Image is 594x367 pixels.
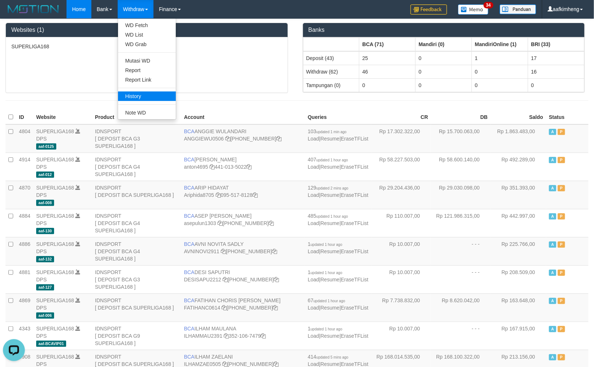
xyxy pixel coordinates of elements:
[36,241,74,247] a: SUPERLIGA168
[222,361,227,367] a: Copy ILHAMZAE0505 to clipboard
[36,185,74,191] a: SUPERLIGA168
[184,192,214,198] a: Ariphida8705
[431,110,491,124] th: DB
[305,110,371,124] th: Queries
[92,124,181,153] td: IDNSPORT [ DEPOSIT BCA G3 SUPERLIGA168 ]
[222,305,227,311] a: Copy FATIHANC0614 to clipboard
[184,157,194,162] span: BCA
[416,51,472,65] td: 0
[33,237,92,265] td: DPS
[308,354,348,360] span: 414
[181,181,305,209] td: ARIP HIDAYAT 095-517-8128
[16,209,33,237] td: 4884
[36,213,74,219] a: SUPERLIGA168
[184,136,224,142] a: ANGGIEWU0506
[359,65,416,78] td: 46
[321,192,340,198] a: Resume
[558,354,565,360] span: Paused
[184,213,194,219] span: BCA
[184,333,222,339] a: ILHAMMAU2391
[311,327,343,331] span: updated 1 hour ago
[181,237,305,265] td: AVNI NOVITA SADLY [PHONE_NUMBER]
[184,277,221,282] a: DESISAPU2212
[16,237,33,265] td: 4886
[11,27,282,33] h3: Websites (1)
[184,326,194,332] span: BCA
[181,293,305,322] td: FATIHAN CHORIS [PERSON_NAME] [PHONE_NUMBER]
[341,248,368,254] a: EraseTFList
[217,220,223,226] a: Copy asepulun1303 to clipboard
[546,110,589,124] th: Status
[308,269,368,282] span: | |
[3,3,25,25] button: Open LiveChat chat widget
[36,128,74,134] a: SUPERLIGA168
[341,333,368,339] a: EraseTFList
[92,181,181,209] td: IDNSPORT [ DEPOSIT BCA SUPERLIGA168 ]
[431,124,491,153] td: Rp 15.700.063,00
[558,185,565,191] span: Paused
[184,185,194,191] span: BCA
[321,333,340,339] a: Resume
[16,153,33,181] td: 4914
[33,153,92,181] td: DPS
[16,322,33,350] td: 4343
[225,136,230,142] a: Copy ANGGIEWU0506 to clipboard
[308,220,319,226] a: Load
[216,192,221,198] a: Copy Ariphida8705 to clipboard
[92,237,181,265] td: IDNSPORT [ DEPOSIT BCA G4 SUPERLIGA168 ]
[308,136,319,142] a: Load
[410,4,447,15] img: Feedback.jpg
[491,153,546,181] td: Rp 492.289,00
[484,2,493,8] span: 34
[458,4,489,15] img: Button%20Memo.svg
[118,56,176,65] a: Mutasi WD
[549,185,556,191] span: Active
[184,164,208,170] a: anton4695
[558,213,565,220] span: Paused
[491,237,546,265] td: Rp 225.766,00
[549,326,556,332] span: Active
[5,4,61,15] img: MOTION_logo.png
[549,157,556,163] span: Active
[558,298,565,304] span: Paused
[311,243,343,247] span: updated 1 hour ago
[308,326,368,339] span: | |
[118,108,176,117] a: Note WD
[359,78,416,92] td: 0
[308,361,319,367] a: Load
[341,136,368,142] a: EraseTFList
[223,277,228,282] a: Copy DESISAPU2212 to clipboard
[308,185,368,198] span: | |
[11,43,282,50] p: SUPERLIGA168
[118,75,176,85] a: Report Link
[308,185,348,191] span: 129
[33,265,92,293] td: DPS
[431,209,491,237] td: Rp 121.986.315,00
[36,172,54,178] span: aaf-012
[92,293,181,322] td: IDNSPORT [ DEPOSIT BCA SUPERLIGA168 ]
[491,181,546,209] td: Rp 351.393,00
[308,164,319,170] a: Load
[253,192,258,198] a: Copy 0955178128 to clipboard
[184,128,194,134] span: BCA
[92,265,181,293] td: IDNSPORT [ DEPOSIT BCA G3 SUPERLIGA168 ]
[321,220,340,226] a: Resume
[359,37,416,51] th: Group: activate to sort column ascending
[36,354,74,360] a: SUPERLIGA168
[184,248,219,254] a: AVNINOVI2911
[36,228,54,234] span: aaf-130
[371,293,431,322] td: Rp 7.738.832,00
[416,65,472,78] td: 0
[549,213,556,220] span: Active
[416,37,472,51] th: Group: activate to sort column ascending
[273,361,279,367] a: Copy 4062280631 to clipboard
[491,265,546,293] td: Rp 208.509,00
[321,136,340,142] a: Resume
[36,269,74,275] a: SUPERLIGA168
[316,158,348,162] span: updated 1 hour ago
[36,256,54,262] span: aaf-132
[558,270,565,276] span: Paused
[431,293,491,322] td: Rp 8.620.042,00
[16,181,33,209] td: 4870
[33,293,92,322] td: DPS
